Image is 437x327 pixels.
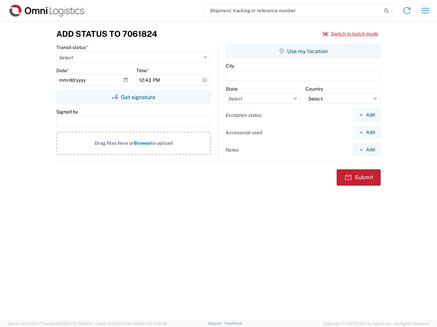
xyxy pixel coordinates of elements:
[151,140,173,146] span: to upload
[306,86,323,92] label: Country
[140,322,167,326] span: [DATE] 10:16:38
[226,86,238,92] label: State
[65,322,92,326] span: [DATE] 09:51:04
[205,4,382,17] input: Shipment, tracking or reference number
[8,322,92,326] span: Server: 2025.20.0-710e05ee653
[56,90,211,104] button: Get signature
[56,44,88,50] label: Transit status
[226,129,262,136] label: Accessorial used
[337,169,381,186] button: Submit
[56,67,69,74] label: Date
[208,321,225,325] a: Support
[226,63,234,69] label: City
[136,67,149,74] label: Time
[226,44,381,58] button: Use my location
[353,109,381,121] button: Add
[226,112,262,118] label: Exception status
[324,321,429,327] span: Copyright © [DATE]-[DATE] Agistix Inc., All Rights Reserved
[56,29,157,39] h3: Add Status to 7061824
[56,109,78,115] label: Signed by
[95,140,134,146] span: Drag files here or
[353,143,381,156] button: Add
[226,147,239,153] label: Notes
[134,140,151,146] span: Browse
[95,322,167,326] span: Client: 2025.20.0-8b113f4
[353,126,381,139] button: Add
[225,321,242,325] a: Feedback
[323,28,378,40] button: Switch to batch mode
